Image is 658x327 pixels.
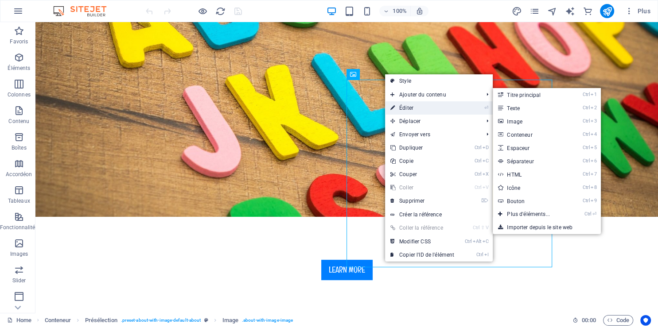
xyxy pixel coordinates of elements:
[473,225,480,231] i: Ctrl
[583,145,590,150] i: Ctrl
[215,6,226,16] i: Actualiser la page
[583,131,590,137] i: Ctrl
[482,239,488,244] i: C
[8,65,30,72] p: Éléments
[481,198,488,204] i: ⌦
[529,6,539,16] i: Pages (Ctrl+Alt+S)
[493,168,568,181] a: Ctrl7HTML
[475,145,482,150] i: Ctrl
[475,171,482,177] i: Ctrl
[584,211,592,217] i: Ctrl
[582,315,596,326] span: 00 00
[385,154,459,168] a: CtrlCCopie
[493,221,601,234] a: Importer depuis le site web
[476,252,483,258] i: Ctrl
[385,181,459,194] a: CtrlVColler
[385,128,479,141] a: Envoyer vers
[416,7,424,15] i: Lors du redimensionnement, ajuster automatiquement le niveau de zoom en fonction de l'appareil sé...
[607,315,629,326] span: Code
[583,118,590,124] i: Ctrl
[6,171,32,178] p: Accordéon
[592,211,596,217] i: ⏎
[385,221,459,235] a: Ctrl⇧VColler la référence
[529,6,540,16] button: pages
[475,185,482,190] i: Ctrl
[591,92,596,97] i: 1
[482,158,488,164] i: C
[493,154,568,168] a: Ctrl6Séparateur
[582,6,593,16] button: commerce
[45,315,71,326] span: Cliquez pour sélectionner. Double-cliquez pour modifier.
[385,101,459,115] a: ⏎Éditer
[7,315,31,326] a: Cliquez pour annuler la sélection. Double-cliquez pour ouvrir Pages.
[591,105,596,111] i: 2
[591,145,596,150] i: 5
[493,128,568,141] a: Ctrl4Conteneur
[10,38,28,45] p: Favoris
[565,6,575,16] button: text_generator
[385,194,459,208] a: ⌦Supprimer
[547,6,557,16] button: navigator
[493,115,568,128] a: Ctrl3Image
[600,4,614,18] button: publish
[197,6,208,16] button: Cliquez ici pour quitter le mode Aperçu et poursuivre l'édition.
[493,141,568,154] a: Ctrl5Espaceur
[8,197,30,204] p: Tableaux
[385,248,459,262] a: CtrlICopier l'ID de l'élément
[572,315,596,326] h6: Durée de la session
[475,158,482,164] i: Ctrl
[493,88,568,101] a: Ctrl1Titre principal
[583,158,590,164] i: Ctrl
[565,6,575,16] i: AI Writer
[385,168,459,181] a: CtrlXCouper
[493,181,568,194] a: Ctrl8Icône
[493,208,568,221] a: Ctrl⏎Plus d'éléments...
[12,144,27,151] p: Boîtes
[8,91,31,98] p: Colonnes
[591,158,596,164] i: 6
[385,74,493,88] a: Style
[583,171,590,177] i: Ctrl
[591,118,596,124] i: 3
[547,6,557,16] i: Navigateur
[493,101,568,115] a: Ctrl2Texte
[379,6,411,16] button: 100%
[582,6,592,16] i: E-commerce
[583,185,590,190] i: Ctrl
[473,239,482,244] i: Alt
[51,6,117,16] img: Editor Logo
[583,105,590,111] i: Ctrl
[511,6,522,16] button: design
[393,6,407,16] h6: 100%
[482,171,488,177] i: X
[121,315,201,326] span: . preset-about-with-image-default-about
[10,250,28,258] p: Images
[591,198,596,204] i: 9
[591,131,596,137] i: 4
[465,239,472,244] i: Ctrl
[8,118,29,125] p: Contenu
[85,315,117,326] span: Cliquez pour sélectionner. Double-cliquez pour modifier.
[242,315,293,326] span: . about-with-image-image
[45,315,293,326] nav: breadcrumb
[12,277,26,284] p: Slider
[222,315,238,326] span: Cliquez pour sélectionner. Double-cliquez pour modifier.
[385,208,493,221] a: Créer la référence
[486,225,488,231] i: V
[603,315,633,326] button: Code
[385,115,479,128] span: Déplacer
[602,6,612,16] i: Publier
[484,252,488,258] i: I
[481,225,485,231] i: ⇧
[625,7,650,15] span: Plus
[482,145,488,150] i: D
[621,4,654,18] button: Plus
[215,6,226,16] button: reload
[583,198,590,204] i: Ctrl
[640,315,651,326] button: Usercentrics
[484,105,488,111] i: ⏎
[583,92,590,97] i: Ctrl
[511,6,522,16] i: Design (Ctrl+Alt+Y)
[385,235,459,248] a: CtrlAltCModifier CSS
[591,185,596,190] i: 8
